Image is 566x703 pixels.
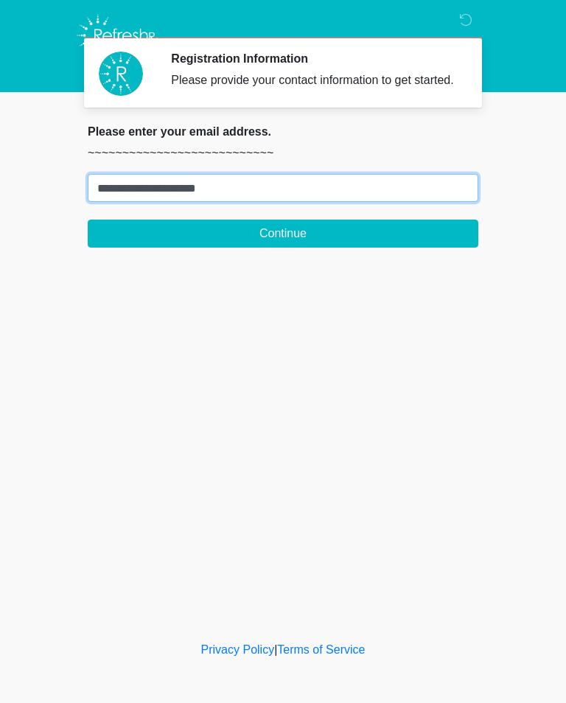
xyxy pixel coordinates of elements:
a: | [274,643,277,656]
a: Terms of Service [277,643,365,656]
div: Please provide your contact information to get started. [171,71,456,89]
a: Privacy Policy [201,643,275,656]
h2: Please enter your email address. [88,125,478,139]
img: Agent Avatar [99,52,143,96]
p: ~~~~~~~~~~~~~~~~~~~~~~~~~~~ [88,144,478,162]
img: Refresh RX Logo [73,11,162,60]
button: Continue [88,220,478,248]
